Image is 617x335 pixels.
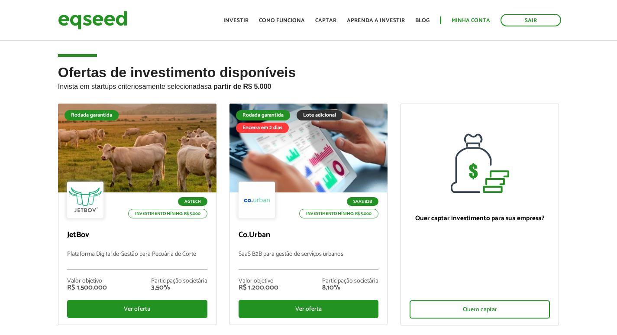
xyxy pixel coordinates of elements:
[297,110,342,120] div: Lote adicional
[178,197,207,206] p: Agtech
[223,18,249,23] a: Investir
[315,18,336,23] a: Captar
[128,209,207,218] p: Investimento mínimo: R$ 5.000
[208,83,271,90] strong: a partir de R$ 5.000
[410,215,550,222] p: Quer captar investimento para sua empresa?
[322,284,378,291] div: 8,10%
[322,278,378,284] div: Participação societária
[236,110,290,120] div: Rodada garantida
[501,14,561,26] a: Sair
[58,80,559,91] p: Invista em startups criteriosamente selecionadas
[58,65,559,104] h2: Ofertas de investimento disponíveis
[236,123,289,133] div: Encerra em 2 dias
[58,9,127,32] img: EqSeed
[410,300,550,319] div: Quero captar
[239,231,379,240] p: Co.Urban
[239,284,278,291] div: R$ 1.200.000
[67,300,207,318] div: Ver oferta
[67,284,107,291] div: R$ 1.500.000
[65,110,119,120] div: Rodada garantida
[347,18,405,23] a: Aprenda a investir
[415,18,430,23] a: Blog
[151,284,207,291] div: 3,50%
[67,251,207,270] p: Plataforma Digital de Gestão para Pecuária de Corte
[229,104,388,325] a: Rodada garantida Lote adicional Encerra em 2 dias SaaS B2B Investimento mínimo: R$ 5.000 Co.Urban...
[239,300,379,318] div: Ver oferta
[151,278,207,284] div: Participação societária
[299,209,378,218] p: Investimento mínimo: R$ 5.000
[239,251,379,270] p: SaaS B2B para gestão de serviços urbanos
[347,197,378,206] p: SaaS B2B
[259,18,305,23] a: Como funciona
[58,104,216,325] a: Rodada garantida Agtech Investimento mínimo: R$ 5.000 JetBov Plataforma Digital de Gestão para Pe...
[67,231,207,240] p: JetBov
[401,104,559,325] a: Quer captar investimento para sua empresa? Quero captar
[239,278,278,284] div: Valor objetivo
[452,18,490,23] a: Minha conta
[67,278,107,284] div: Valor objetivo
